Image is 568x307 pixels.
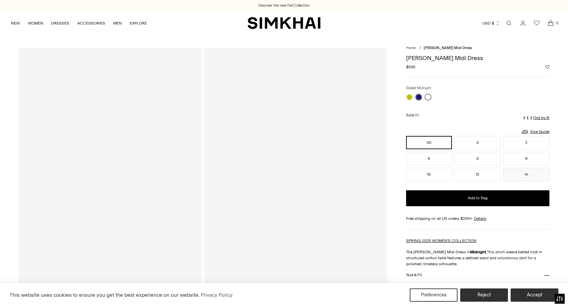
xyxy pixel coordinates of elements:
button: 14 [503,168,549,181]
a: Privacy Policy (opens in a new tab) [200,290,234,300]
a: Go to the account page [516,17,530,30]
span: 0 [554,20,560,26]
div: Free shipping on all US orders $200+ [406,215,549,221]
button: Size & Fit [406,267,549,284]
span: Add to Bag [468,195,488,201]
button: Preferences [410,288,458,302]
div: / [419,45,421,51]
button: 10 [406,168,452,181]
a: DRESSES [51,16,69,31]
button: Reject [460,288,508,302]
span: Midnight [417,86,431,90]
a: Size Guide [521,128,549,136]
h1: [PERSON_NAME] Midi Dress [406,55,549,61]
button: USD $ [482,16,500,31]
span: $595 [406,64,415,70]
button: 00 [406,136,452,149]
iframe: Sign Up via Text for Offers [5,282,67,302]
a: Discover the new Fall Collection [258,3,310,8]
button: Accept [511,288,558,302]
p: The [PERSON_NAME] Midi Dress in This short-sleeve belted midi in structured cotton faille feature... [406,249,549,267]
a: Open search modal [502,17,516,30]
h3: Size & Fit [406,273,422,277]
a: Open cart modal [544,17,557,30]
a: Details [474,215,486,221]
span: 00 [415,113,419,117]
a: Wishlist [530,17,543,30]
button: 12 [455,168,501,181]
a: SIMKHAI [248,17,320,30]
a: EXPLORE [130,16,147,31]
a: WOMEN [28,16,43,31]
button: 4 [406,152,452,165]
strong: Midnight. [470,250,487,254]
a: ACCESSORIES [77,16,105,31]
span: This website uses cookies to ensure you get the best experience on our website. [10,292,200,298]
label: Color: [406,85,431,91]
nav: breadcrumbs [406,45,549,51]
a: NEW [11,16,20,31]
a: SPRING 2025 WOMEN'S COLLECTION [406,238,476,243]
label: Size: [406,112,419,118]
a: MEN [113,16,122,31]
button: Add to Wishlist [545,65,549,69]
button: 6 [455,152,501,165]
button: 2 [503,136,549,149]
button: 0 [455,136,501,149]
button: Add to Bag [406,190,549,206]
a: Home [406,46,416,50]
span: [PERSON_NAME] Midi Dress [424,46,472,50]
button: 8 [503,152,549,165]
